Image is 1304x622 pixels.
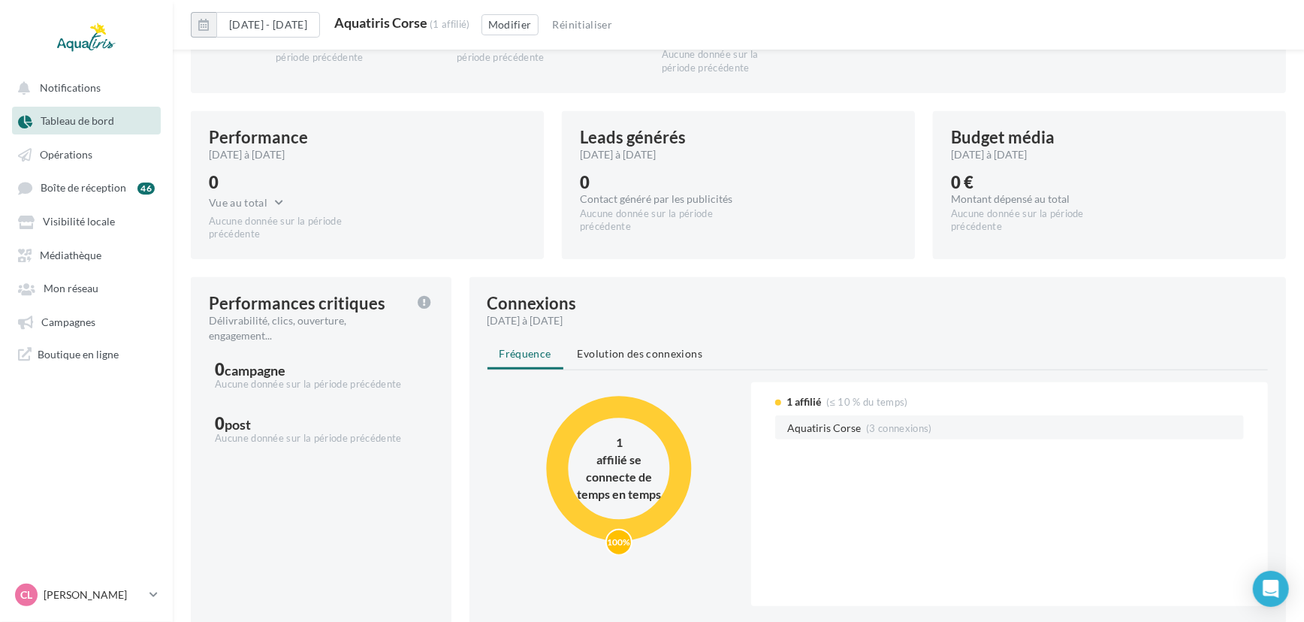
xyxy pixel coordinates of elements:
[547,16,619,34] button: Réinitialiser
[209,215,378,242] div: Aucune donnée sur la période précédente
[276,38,401,65] div: Aucune donnée sur la période précédente
[209,295,385,312] div: Performances critiques
[951,129,1055,146] div: Budget média
[9,74,158,101] button: Notifications
[191,12,320,38] button: [DATE] - [DATE]
[826,396,908,408] span: (≤ 10 % du temps)
[215,432,427,445] div: Aucune donnée sur la période précédente
[9,341,164,367] a: Boutique en ligne
[481,14,539,35] button: Modifier
[20,587,32,602] span: CL
[1253,571,1289,607] div: Open Intercom Messenger
[40,148,92,161] span: Opérations
[209,129,308,146] div: Performance
[137,183,155,195] div: 46
[9,207,164,234] a: Visibilité locale
[487,295,577,312] div: Connexions
[787,423,861,434] span: Aquatiris Corse
[430,18,470,30] div: (1 affilié)
[38,347,119,361] span: Boutique en ligne
[574,451,664,503] div: affilié se connecte de temps en temps
[580,147,656,162] span: [DATE] à [DATE]
[209,174,378,191] div: 0
[9,174,164,201] a: Boîte de réception 46
[225,418,251,431] div: post
[580,129,686,146] div: Leads générés
[9,241,164,268] a: Médiathèque
[44,587,143,602] p: [PERSON_NAME]
[580,207,749,234] div: Aucune donnée sur la période précédente
[215,415,427,432] div: 0
[215,378,427,391] div: Aucune donnée sur la période précédente
[866,422,932,434] span: (3 connexions)
[487,313,563,328] span: [DATE] à [DATE]
[225,364,285,377] div: campagne
[40,81,101,94] span: Notifications
[209,313,406,343] div: Délivrabilité, clics, ouverture, engagement...
[951,174,1120,191] div: 0 €
[209,147,285,162] span: [DATE] à [DATE]
[40,249,101,261] span: Médiathèque
[9,140,164,168] a: Opérations
[9,308,164,335] a: Campagnes
[608,536,631,548] text: 100%
[41,115,114,128] span: Tableau de bord
[578,347,702,360] span: Evolution des connexions
[334,16,427,29] div: Aquatiris Corse
[9,107,164,134] a: Tableau de bord
[951,194,1120,204] div: Montant dépensé au total
[580,194,749,204] div: Contact généré par les publicités
[216,12,320,38] button: [DATE] - [DATE]
[9,274,164,301] a: Mon réseau
[41,182,126,195] span: Boîte de réception
[662,48,787,75] div: Aucune donnée sur la période précédente
[209,194,291,212] button: Vue au total
[951,207,1120,234] div: Aucune donnée sur la période précédente
[457,38,582,65] div: Aucune donnée sur la période précédente
[44,282,98,295] span: Mon réseau
[580,174,749,191] div: 0
[786,394,821,409] span: 1 affilié
[951,147,1027,162] span: [DATE] à [DATE]
[12,581,161,609] a: CL [PERSON_NAME]
[215,361,427,378] div: 0
[574,435,664,452] div: 1
[41,316,95,328] span: Campagnes
[43,216,115,228] span: Visibilité locale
